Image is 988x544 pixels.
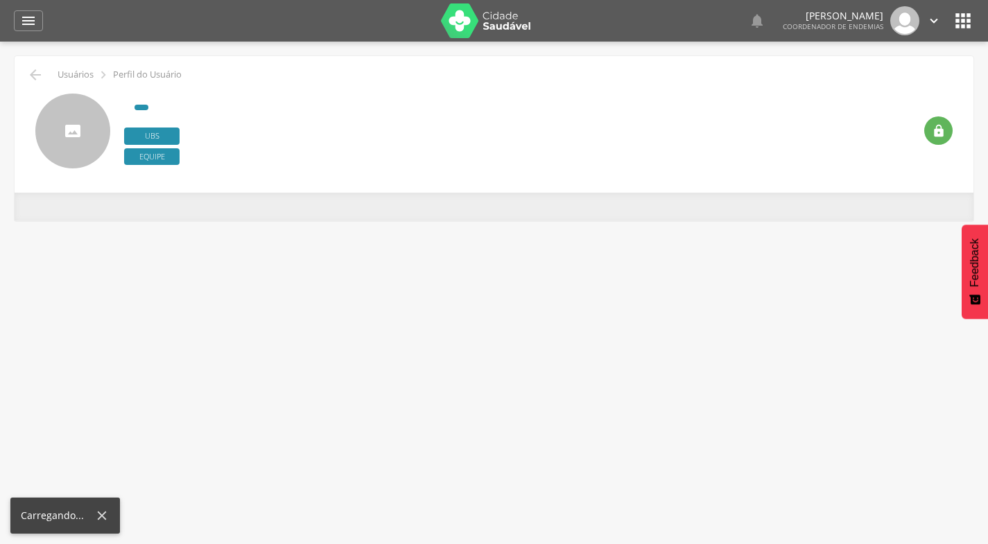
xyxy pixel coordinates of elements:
p: [PERSON_NAME] [783,11,883,21]
a:  [749,6,765,35]
a:  [926,6,942,35]
i:  [749,12,765,29]
button: Feedback - Mostrar pesquisa [962,225,988,319]
i: Voltar [27,67,44,83]
i:  [952,10,974,32]
i:  [96,67,111,82]
i:  [20,12,37,29]
i:  [926,13,942,28]
p: Usuários [58,69,94,80]
p: Perfil do Usuário [113,69,182,80]
span: Coordenador de Endemias [783,21,883,31]
span: Ubs [124,128,180,145]
i:  [932,124,946,138]
div: Resetar senha [924,116,953,145]
a:  [14,10,43,31]
span: Equipe [124,148,180,166]
span: Feedback [969,238,981,287]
